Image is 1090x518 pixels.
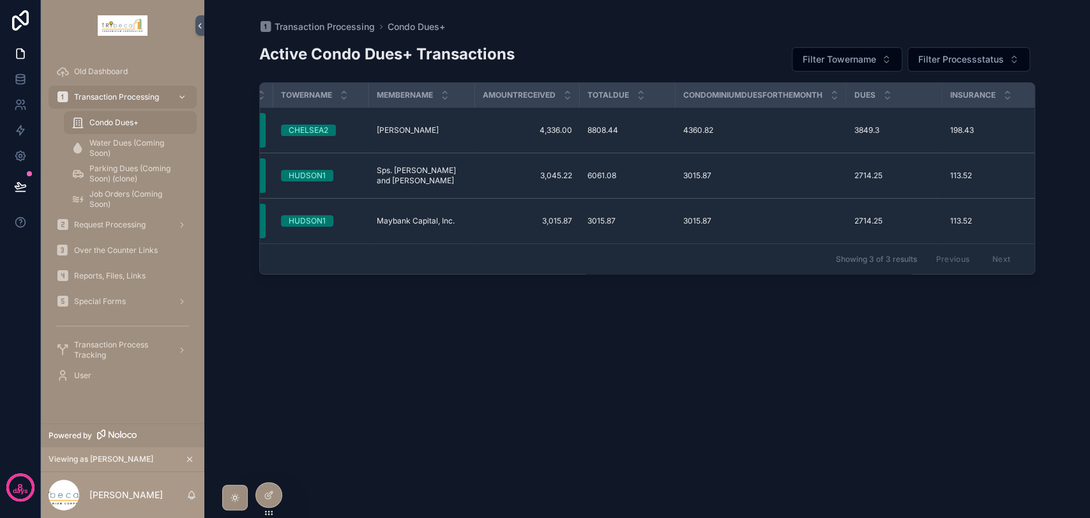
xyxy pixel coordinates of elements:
span: Towername [281,90,332,100]
span: Totaldue [587,90,629,100]
span: Membername [377,90,433,100]
a: 3015.87 [587,216,668,226]
p: 8 [17,481,23,494]
a: 6061.08 [587,171,668,181]
span: Request Processing [74,220,146,230]
button: Select Button [792,47,902,72]
span: Transaction Processing [74,92,159,102]
a: Water Dues (Coming Soon) [64,137,197,160]
span: 198.43 [950,125,974,135]
a: Over the Counter Links [49,239,197,262]
span: 113.52 [950,171,972,181]
button: Select Button [907,47,1030,72]
a: 2714.25 [854,216,935,226]
a: CHELSEA2 [281,125,361,136]
div: CHELSEA2 [289,125,328,136]
span: 8808.44 [587,125,618,135]
a: HUDSON1 [281,170,361,181]
span: Special Forms [74,296,126,307]
a: Transaction Process Tracking [49,339,197,362]
img: App logo [98,15,148,36]
span: Maybank Capital, Inc. [377,216,455,226]
a: Condo Dues+ [388,20,445,33]
span: Insurance [950,90,995,100]
span: 4360.82 [683,125,713,135]
div: scrollable content [41,51,204,404]
a: 4360.82 [683,125,839,135]
a: 3849.3 [854,125,935,135]
span: 113.52 [950,216,972,226]
span: 2714.25 [854,216,882,226]
span: Transaction Process Tracking [74,340,167,360]
span: Filter Towername [803,53,876,66]
span: Showing 3 of 3 results [835,254,916,264]
a: [PERSON_NAME] [377,125,467,135]
span: Old Dashboard [74,66,128,77]
a: User [49,364,197,387]
span: User [74,370,91,381]
span: Viewing as [PERSON_NAME] [49,454,153,464]
span: 3015.87 [683,171,711,181]
span: 3015.87 [587,216,616,226]
span: Job Orders (Coming Soon) [89,189,184,209]
span: Condominiumduesforthemonth [683,90,822,100]
a: 3,045.22 [483,171,572,181]
a: Parking Dues (Coming Soon) (clone) [64,162,197,185]
a: Job Orders (Coming Soon) [64,188,197,211]
div: HUDSON1 [289,170,326,181]
a: Transaction Processing [259,20,375,33]
a: 8808.44 [587,125,668,135]
span: Over the Counter Links [74,245,158,255]
a: Maybank Capital, Inc. [377,216,467,226]
a: Special Forms [49,290,197,313]
a: Transaction Processing [49,86,197,109]
div: HUDSON1 [289,215,326,227]
span: [PERSON_NAME] [377,125,439,135]
a: Powered by [41,423,204,447]
span: Transaction Processing [275,20,375,33]
p: [PERSON_NAME] [89,489,163,501]
a: HUDSON1 [281,215,361,227]
a: Request Processing [49,213,197,236]
h2: Active Condo Dues+ Transactions [259,43,515,65]
span: Water Dues (Coming Soon) [89,138,184,158]
a: Sps. [PERSON_NAME] and [PERSON_NAME] [377,165,467,186]
a: Reports, Files, Links [49,264,197,287]
a: 2714.25 [854,171,935,181]
a: 4,336.00 [483,125,572,135]
span: Reports, Files, Links [74,271,146,281]
a: 3015.87 [683,216,839,226]
a: Condo Dues+ [64,111,197,134]
span: 3015.87 [683,216,711,226]
p: days [13,486,28,496]
a: 113.52 [950,171,1031,181]
span: Dues [854,90,875,100]
span: Amountreceived [483,90,556,100]
a: Old Dashboard [49,60,197,83]
a: 3015.87 [683,171,839,181]
span: 6061.08 [587,171,616,181]
span: 2714.25 [854,171,882,181]
span: 3849.3 [854,125,879,135]
span: Powered by [49,430,92,441]
span: Condo Dues+ [89,118,139,128]
span: Filter Processstatus [918,53,1004,66]
a: 198.43 [950,125,1031,135]
a: 3,015.87 [483,216,572,226]
a: 113.52 [950,216,1031,226]
span: Parking Dues (Coming Soon) (clone) [89,164,184,184]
